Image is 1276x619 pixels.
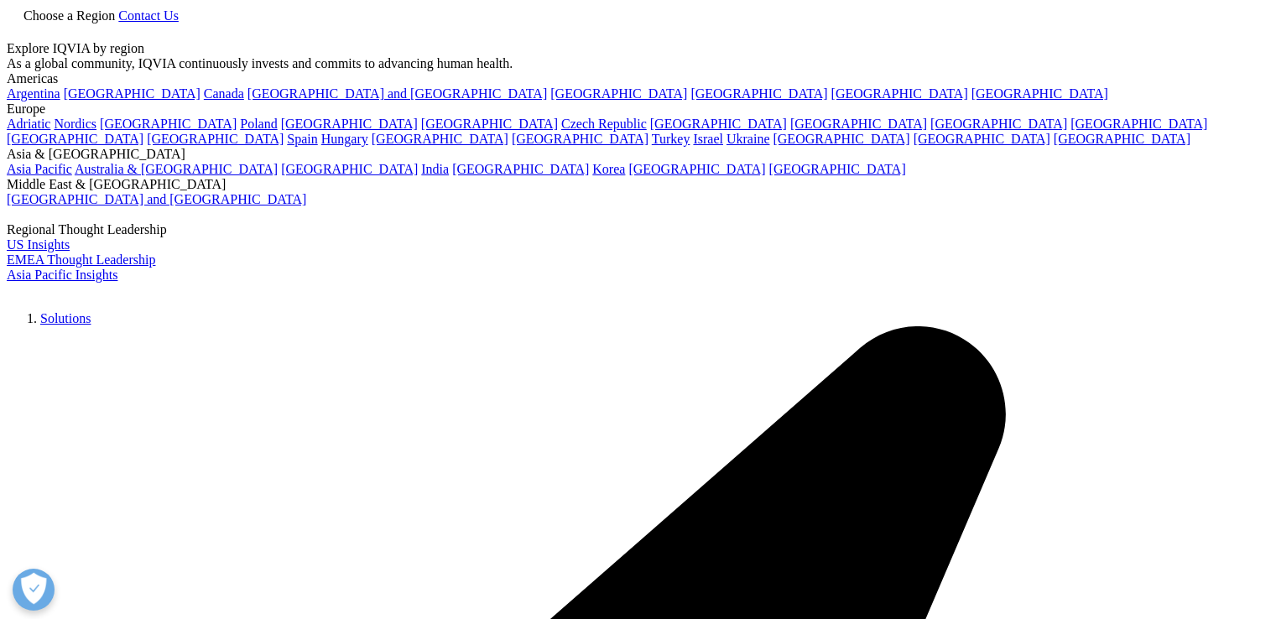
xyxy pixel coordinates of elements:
a: [GEOGRAPHIC_DATA] [1070,117,1207,131]
div: As a global community, IQVIA continuously invests and commits to advancing human health. [7,56,1269,71]
a: Argentina [7,86,60,101]
a: [GEOGRAPHIC_DATA] [421,117,558,131]
a: [GEOGRAPHIC_DATA] [281,162,418,176]
a: [GEOGRAPHIC_DATA] [914,132,1050,146]
div: Americas [7,71,1269,86]
a: [GEOGRAPHIC_DATA] [831,86,968,101]
div: Asia & [GEOGRAPHIC_DATA] [7,147,1269,162]
a: Czech Republic [561,117,647,131]
span: Choose a Region [23,8,115,23]
a: Spain [287,132,317,146]
a: Asia Pacific [7,162,72,176]
a: [GEOGRAPHIC_DATA] [372,132,508,146]
a: [GEOGRAPHIC_DATA] [512,132,648,146]
a: Adriatic [7,117,50,131]
a: Nordics [54,117,96,131]
a: [GEOGRAPHIC_DATA] [971,86,1108,101]
a: Turkey [652,132,690,146]
a: Asia Pacific Insights [7,268,117,282]
div: Explore IQVIA by region [7,41,1269,56]
a: [GEOGRAPHIC_DATA] [147,132,284,146]
a: Israel [693,132,723,146]
a: [GEOGRAPHIC_DATA] [690,86,827,101]
a: Solutions [40,311,91,325]
a: Korea [592,162,625,176]
a: [GEOGRAPHIC_DATA] [769,162,906,176]
a: [GEOGRAPHIC_DATA] and [GEOGRAPHIC_DATA] [247,86,547,101]
a: [GEOGRAPHIC_DATA] [650,117,787,131]
div: Europe [7,101,1269,117]
a: [GEOGRAPHIC_DATA] [1054,132,1190,146]
a: Contact Us [118,8,179,23]
a: Canada [204,86,244,101]
a: [GEOGRAPHIC_DATA] and [GEOGRAPHIC_DATA] [7,192,306,206]
a: [GEOGRAPHIC_DATA] [628,162,765,176]
a: Ukraine [727,132,770,146]
a: [GEOGRAPHIC_DATA] [550,86,687,101]
a: US Insights [7,237,70,252]
a: Hungary [321,132,368,146]
a: [GEOGRAPHIC_DATA] [7,132,143,146]
a: India [421,162,449,176]
a: [GEOGRAPHIC_DATA] [452,162,589,176]
a: EMEA Thought Leadership [7,252,155,267]
a: [GEOGRAPHIC_DATA] [100,117,237,131]
button: Open Preferences [13,569,55,611]
div: Middle East & [GEOGRAPHIC_DATA] [7,177,1269,192]
a: [GEOGRAPHIC_DATA] [281,117,418,131]
a: Poland [240,117,277,131]
a: [GEOGRAPHIC_DATA] [773,132,909,146]
a: [GEOGRAPHIC_DATA] [930,117,1067,131]
a: [GEOGRAPHIC_DATA] [790,117,927,131]
a: Australia & [GEOGRAPHIC_DATA] [75,162,278,176]
div: Regional Thought Leadership [7,222,1269,237]
a: [GEOGRAPHIC_DATA] [64,86,201,101]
